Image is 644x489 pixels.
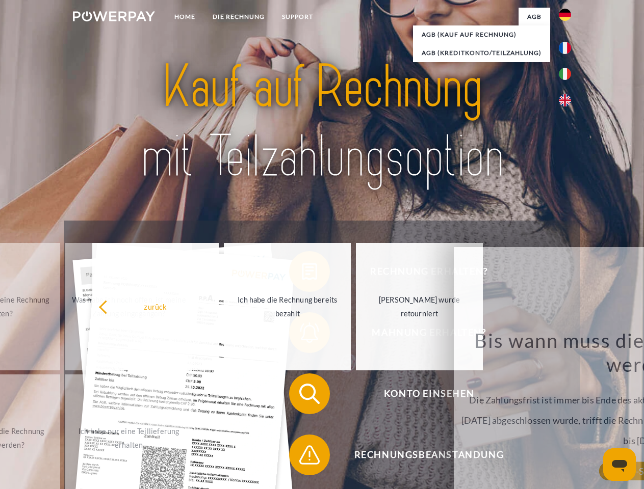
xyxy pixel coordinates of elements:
[304,373,554,414] span: Konto einsehen
[297,442,322,468] img: qb_warning.svg
[230,293,345,320] div: Ich habe die Rechnung bereits bezahlt
[304,434,554,475] span: Rechnungsbeanstandung
[413,25,550,44] a: AGB (Kauf auf Rechnung)
[362,293,477,320] div: [PERSON_NAME] wurde retourniert
[559,9,571,21] img: de
[98,300,213,313] div: zurück
[559,94,571,106] img: en
[559,68,571,80] img: it
[65,243,192,370] a: Was habe ich noch offen, ist meine Zahlung eingegangen?
[166,8,204,26] a: Home
[71,424,186,452] div: Ich habe nur eine Teillieferung erhalten
[289,434,554,475] button: Rechnungsbeanstandung
[603,448,636,481] iframe: Schaltfläche zum Öffnen des Messaging-Fensters
[297,381,322,406] img: qb_search.svg
[273,8,322,26] a: SUPPORT
[559,42,571,54] img: fr
[519,8,550,26] a: agb
[413,44,550,62] a: AGB (Kreditkonto/Teilzahlung)
[97,49,547,195] img: title-powerpay_de.svg
[73,11,155,21] img: logo-powerpay-white.svg
[204,8,273,26] a: DIE RECHNUNG
[289,373,554,414] button: Konto einsehen
[71,293,186,320] div: Was habe ich noch offen, ist meine Zahlung eingegangen?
